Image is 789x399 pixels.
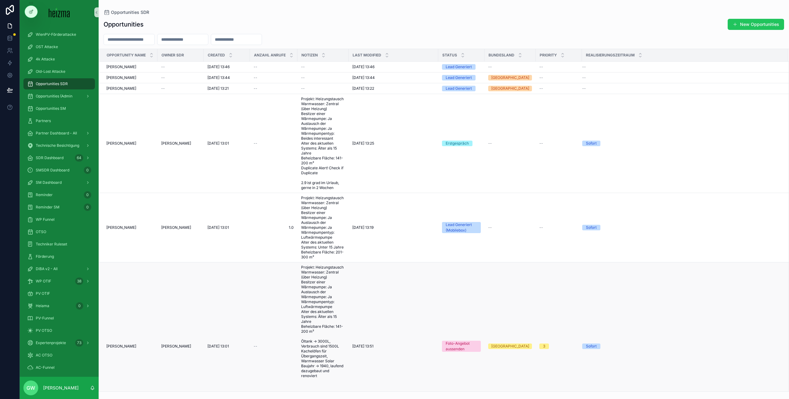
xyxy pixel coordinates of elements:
span: Projekt: Heizungstausch Warmwasser: Zentral (über Heizung) Besitzer einer Wärmepumpe: Ja Austausc... [301,97,345,190]
span: PV OTIF [36,291,50,296]
span: [DATE] 13:25 [352,141,374,146]
a: [PERSON_NAME] [106,344,154,349]
a: -- [539,64,578,69]
span: AC OTSO [36,353,52,358]
div: 3 [543,343,545,349]
a: -- [582,64,781,69]
span: [DATE] 13:19 [352,225,374,230]
a: [DATE] 13:25 [352,141,435,146]
span: -- [301,64,305,69]
span: Reminder [36,192,53,197]
span: Opportunities (Admin [36,94,72,99]
span: [PERSON_NAME] [106,86,136,91]
span: [PERSON_NAME] [106,64,136,69]
a: [PERSON_NAME] [161,141,200,146]
a: Sofort [582,343,781,349]
div: scrollable content [20,25,99,377]
span: AC-Funnel [36,365,55,370]
h1: Opportunities [104,20,144,29]
a: AC OTSO [23,350,95,361]
span: -- [254,75,257,80]
a: -- [254,141,294,146]
span: [DATE] 13:01 [207,225,229,230]
a: [GEOGRAPHIC_DATA] [488,86,532,91]
span: Realisierungszeitraum [586,53,635,58]
a: [PERSON_NAME] [106,225,154,230]
a: [DATE] 13:19 [352,225,435,230]
a: DiBA v2 - All [23,263,95,274]
a: OTSO [23,226,95,237]
span: -- [539,64,543,69]
span: -- [582,86,586,91]
a: [DATE] 13:51 [352,344,435,349]
span: PV-Funnel [36,316,54,321]
span: Opportunities SDR [36,81,68,86]
a: -- [488,141,532,146]
span: [PERSON_NAME] [161,344,191,349]
a: -- [539,86,578,91]
a: -- [254,344,294,349]
a: AC-Funnel [23,362,95,373]
span: [DATE] 13:51 [352,344,374,349]
span: -- [488,141,492,146]
span: [DATE] 13:44 [207,75,230,80]
a: Sofort [582,141,781,146]
span: -- [539,141,543,146]
a: Opportunities SDR [104,9,149,15]
img: App logo [49,7,70,17]
a: PV OTSO [23,325,95,336]
a: SM Dashboard [23,177,95,188]
span: [PERSON_NAME] [106,344,136,349]
span: WienPV-Förderattacke [36,32,76,37]
span: -- [254,344,257,349]
span: -- [161,86,165,91]
span: [DATE] 13:46 [352,64,374,69]
span: Priority [540,53,557,58]
a: Old-Lost Attacke [23,66,95,77]
span: Anzahl Anrufe [254,53,286,58]
div: 0 [84,191,91,199]
span: GW [27,384,35,392]
span: Owner SDR [161,53,184,58]
div: Lead Generiert [446,86,472,91]
a: 1.0 [254,225,294,230]
a: Lead Generiert (Mobilebox) [442,222,481,233]
span: -- [582,64,586,69]
div: Sofort [586,225,597,230]
span: [PERSON_NAME] [106,141,136,146]
span: Techniker Ruleset [36,242,67,247]
span: SMSDR Dashboard [36,168,69,173]
span: SM Dashboard [36,180,62,185]
a: Techniker Ruleset [23,239,95,250]
a: -- [301,64,345,69]
div: [GEOGRAPHIC_DATA] [491,86,529,91]
span: -- [539,75,543,80]
a: [DATE] 13:01 [207,225,246,230]
span: DiBA v2 - All [36,266,58,271]
a: Opportunities SDR [23,78,95,89]
a: -- [301,75,345,80]
a: SMSDR Dashboard0 [23,165,95,176]
span: [PERSON_NAME] [106,75,136,80]
span: -- [254,141,257,146]
a: Förderung [23,251,95,262]
a: -- [254,86,294,91]
a: Expertenprojekte73 [23,337,95,348]
a: [PERSON_NAME] [106,64,154,69]
div: Erstgespräch [446,141,469,146]
a: 3 [539,343,578,349]
a: OST Attacke [23,41,95,52]
div: [GEOGRAPHIC_DATA] [491,343,529,349]
div: [GEOGRAPHIC_DATA] [491,75,529,80]
div: 38 [75,278,83,285]
span: [PERSON_NAME] [106,225,136,230]
button: New Opportunities [728,19,784,30]
span: [PERSON_NAME] [161,141,191,146]
a: -- [254,64,294,69]
a: Projekt: Heizungstausch Warmwasser: Zentral (über Heizung) Besitzer einer Wärmepumpe: Ja Austausc... [301,195,345,260]
span: OTSO [36,229,46,234]
a: -- [539,75,578,80]
div: 0 [84,204,91,211]
a: Reminder SM0 [23,202,95,213]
